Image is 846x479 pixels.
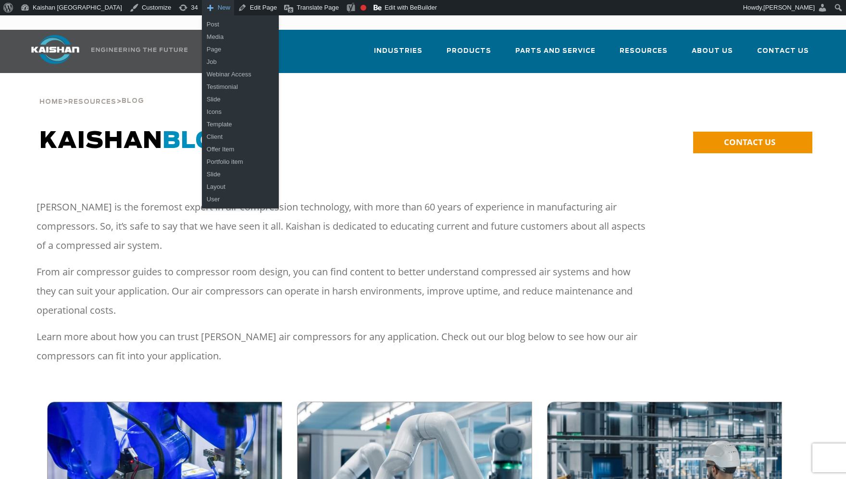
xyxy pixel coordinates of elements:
a: Client [202,131,279,143]
span: Parts and Service [515,46,596,57]
span: About Us [692,46,733,57]
a: Portfolio item [202,156,279,168]
a: Slide [202,93,279,106]
a: Icons [202,106,279,118]
span: Industries [374,46,423,57]
a: Contact Us [757,38,809,71]
span: Blog [122,98,144,104]
a: Kaishan USA [19,30,189,73]
a: Job [202,56,279,68]
a: Post [202,18,279,31]
a: Home [39,97,63,106]
a: Industries [374,38,423,71]
a: User [202,193,279,206]
span: Resources [620,46,668,57]
a: Webinar Access [202,68,279,81]
span: BLOG [162,130,235,153]
a: Template [202,118,279,131]
a: Resources [68,97,116,106]
a: CONTACT US [693,132,812,153]
p: [PERSON_NAME] is the foremost expert in air compression technology, with more than 60 years of ex... [37,197,649,255]
a: Products [447,38,491,71]
a: Media [202,31,279,43]
span: Products [447,46,491,57]
p: Learn more about how you can trust [PERSON_NAME] air compressors for any application. Check out o... [37,327,649,366]
a: Parts and Service [515,38,596,71]
div: > > [39,73,144,110]
p: From air compressor guides to compressor room design, you can find content to better understand c... [37,262,649,320]
img: Engineering the future [91,48,187,52]
a: Resources [620,38,668,71]
a: Offer Item [202,143,279,156]
a: Page [202,43,279,56]
span: CONTACT US [724,136,775,147]
a: Layout [202,181,279,193]
div: Focus keyphrase not set [361,5,366,11]
span: Home [39,99,63,105]
a: Slide [202,168,279,181]
span: [PERSON_NAME] [763,4,815,11]
a: About Us [692,38,733,71]
span: Contact Us [757,46,809,57]
span: Resources [68,99,116,105]
h1: Kaishan [39,128,611,155]
img: kaishan logo [19,35,91,64]
ul: New [202,15,279,209]
a: Testimonial [202,81,279,93]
